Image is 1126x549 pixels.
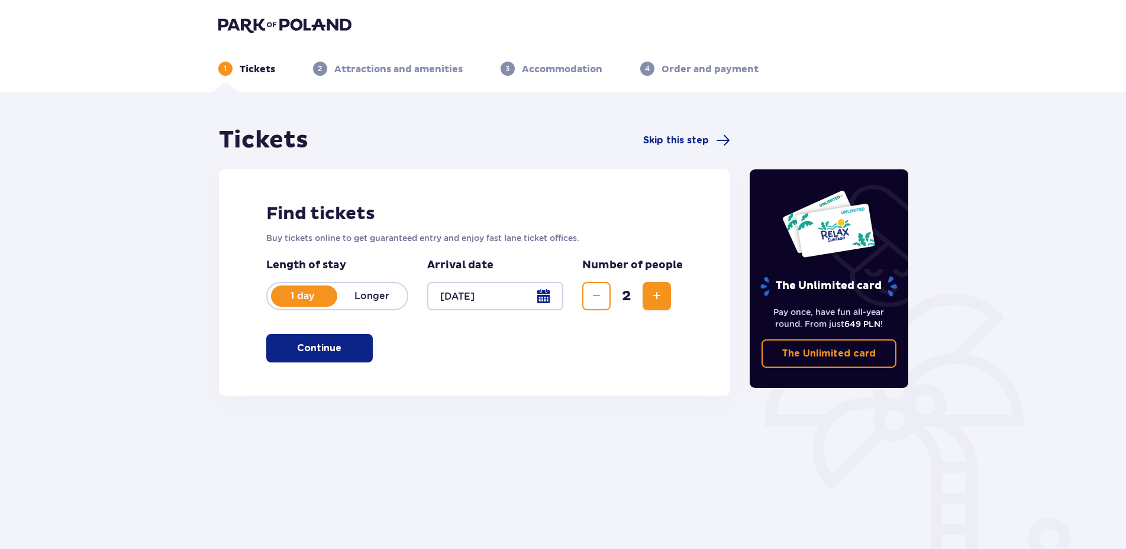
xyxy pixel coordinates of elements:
[782,347,876,360] p: The Unlimited card
[266,203,683,225] h2: Find tickets
[337,290,407,303] p: Longer
[334,63,463,76] p: Attractions and amenities
[643,134,709,147] span: Skip this step
[218,17,351,33] img: Park of Poland logo
[318,63,322,74] p: 2
[613,287,640,305] span: 2
[501,62,602,76] div: 3Accommodation
[640,62,759,76] div: 4Order and payment
[266,334,373,362] button: Continue
[267,290,337,303] p: 1 day
[219,126,308,155] h1: Tickets
[266,232,683,244] p: Buy tickets online to get guaranteed entry and enjoy fast lane ticket offices.
[522,63,602,76] p: Accommodation
[582,258,683,272] p: Number of people
[844,319,880,329] span: 649 PLN
[313,62,463,76] div: 2Attractions and amenities
[759,276,898,297] p: The Unlimited card
[224,63,227,74] p: 1
[240,63,275,76] p: Tickets
[427,258,493,272] p: Arrival date
[762,306,896,330] p: Pay once, have fun all-year round. From just !
[662,63,759,76] p: Order and payment
[266,258,408,272] p: Length of stay
[297,342,341,355] p: Continue
[782,190,876,258] img: Two entry cards to Suntago with the word 'UNLIMITED RELAX', featuring a white background with tro...
[582,282,611,310] button: Decrease
[643,133,730,147] a: Skip this step
[505,63,509,74] p: 3
[762,339,896,368] a: The Unlimited card
[645,63,650,74] p: 4
[643,282,671,310] button: Increase
[218,62,275,76] div: 1Tickets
